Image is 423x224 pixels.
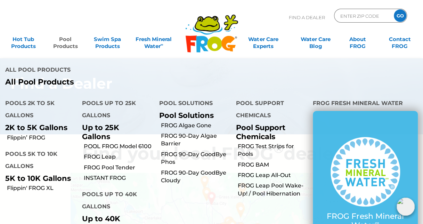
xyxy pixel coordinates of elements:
p: Up to 25K Gallons [82,123,148,141]
a: Flippin' FROG XL [7,184,77,192]
input: Zip Code Form [340,11,387,21]
p: Find A Dealer [289,9,325,26]
sup: ∞ [161,42,163,47]
a: POOL FROG Model 6100 [84,143,154,150]
a: FROG Leap Pool Wake-Up! / Pool Hibernation [238,182,308,198]
a: FROG Leap All-Out [238,171,308,179]
img: openIcon [397,198,415,216]
a: ContactFROG [383,32,416,46]
a: FROG 90-Day Algae Barrier [161,132,230,148]
a: FROG Test Strips for Pools [238,143,308,158]
a: Swim SpaProducts [91,32,124,46]
h4: Pools 2K to 5K Gallons [5,97,72,123]
a: FROG Pool Tender [84,164,154,171]
a: All Pool Products [5,78,206,87]
h4: Pool Solutions [159,97,225,111]
a: FROG 90-Day GoodBye Phos [161,151,230,166]
h4: All Pool Products [5,64,206,78]
a: Flippin’ FROG [7,134,77,142]
a: Pool Solutions [159,111,213,120]
a: Fresh MineralWater∞ [133,32,174,46]
h4: Pools up to 25K Gallons [82,97,148,123]
h4: Pools up to 40K Gallons [82,188,148,214]
a: FROG Leap [84,153,154,161]
p: 5K to 10K Gallons [5,174,72,183]
h4: Pools 5K to 10K Gallons [5,148,72,174]
a: INSTANT FROG [84,174,154,182]
a: FROG 90-Day GoodBye Cloudy [161,169,230,185]
a: PoolProducts [49,32,82,46]
h4: FROG Fresh Mineral Water [313,97,418,111]
h4: Pool Support Chemicals [236,97,302,123]
p: 2K to 5K Gallons [5,123,72,132]
a: FROG BAM [238,161,308,169]
input: GO [394,9,406,22]
p: Pool Support Chemicals [236,123,302,141]
a: Water CareBlog [299,32,332,46]
a: AboutFROG [341,32,374,46]
a: Hot TubProducts [7,32,40,46]
a: FROG Algae Gone [161,122,230,129]
a: Water CareExperts [237,32,290,46]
